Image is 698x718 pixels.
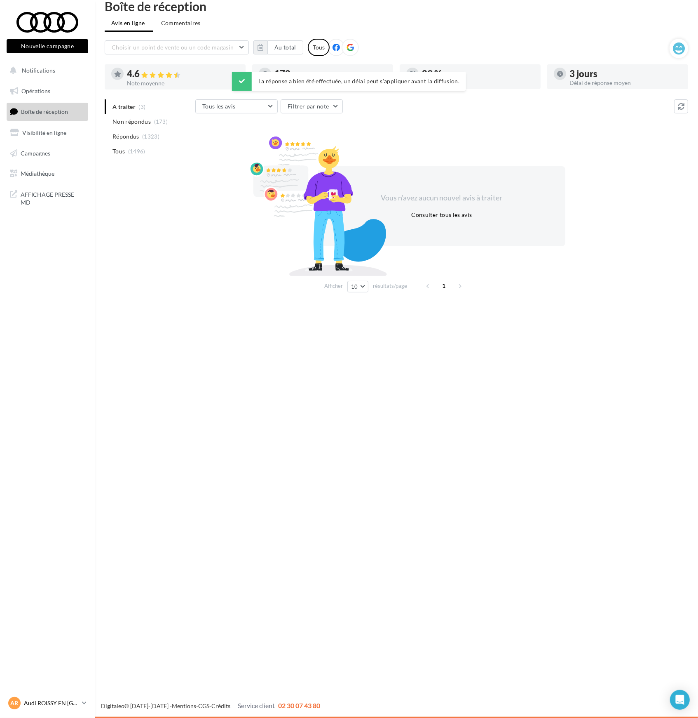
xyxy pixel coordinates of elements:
span: Non répondus [112,118,151,126]
a: Crédits [211,702,230,709]
div: 3 jours [569,69,682,78]
span: résultats/page [373,282,407,290]
span: Répondus [112,132,139,141]
div: 4.6 [127,69,239,79]
button: Au total [267,40,303,54]
a: Médiathèque [5,165,90,182]
span: Choisir un point de vente ou un code magasin [112,44,234,51]
span: (173) [154,118,168,125]
div: Vous n'avez aucun nouvel avis à traiter [371,193,513,203]
p: Audi ROISSY EN [GEOGRAPHIC_DATA] [24,699,79,707]
a: AFFICHAGE PRESSE MD [5,186,90,210]
span: 02 30 07 43 80 [278,702,320,709]
a: Visibilité en ligne [5,124,90,141]
div: Tous [308,39,330,56]
span: AR [11,699,19,707]
a: Opérations [5,82,90,100]
div: 170 [274,69,386,78]
button: Filtrer par note [281,99,343,113]
a: Mentions [172,702,196,709]
div: Taux de réponse [422,80,534,86]
a: Campagnes [5,145,90,162]
span: Médiathèque [21,170,54,177]
button: 10 [347,281,368,292]
span: Boîte de réception [21,108,68,115]
a: CGS [198,702,209,709]
a: Digitaleo [101,702,124,709]
span: © [DATE]-[DATE] - - - [101,702,320,709]
button: Nouvelle campagne [7,39,88,53]
span: Commentaires [161,19,201,27]
span: 1 [438,279,451,292]
a: Boîte de réception [5,103,90,120]
button: Choisir un point de vente ou un code magasin [105,40,249,54]
div: La réponse a bien été effectuée, un délai peut s’appliquer avant la diffusion. [232,72,466,91]
span: AFFICHAGE PRESSE MD [21,189,85,207]
span: Tous [112,147,125,155]
span: Tous les avis [202,103,236,110]
div: Délai de réponse moyen [569,80,682,86]
button: Au total [253,40,303,54]
span: (1496) [128,148,145,155]
span: 10 [351,283,358,290]
span: (1323) [142,133,159,140]
span: Afficher [324,282,343,290]
span: Opérations [21,87,50,94]
div: 89 % [422,69,534,78]
div: Open Intercom Messenger [670,690,690,710]
button: Consulter tous les avis [408,210,475,220]
button: Tous les avis [195,99,278,113]
div: Note moyenne [127,80,239,86]
span: Visibilité en ligne [22,129,66,136]
a: AR Audi ROISSY EN [GEOGRAPHIC_DATA] [7,695,88,711]
span: Campagnes [21,149,50,156]
button: Notifications [5,62,87,79]
span: Service client [238,702,275,709]
span: Notifications [22,67,55,74]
